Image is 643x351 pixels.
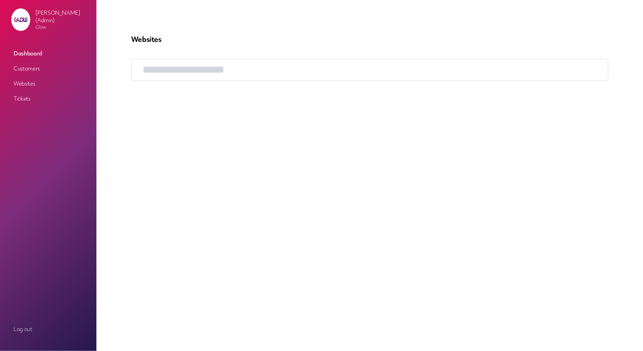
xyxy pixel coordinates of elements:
[11,47,86,60] a: Dashboard
[11,62,86,75] a: Customers
[35,9,90,24] p: [PERSON_NAME] (Admin)
[131,35,608,44] p: Websites
[11,92,86,105] a: Tickets
[11,322,86,336] a: Log out
[11,77,86,90] a: Websites
[35,24,90,30] p: Glow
